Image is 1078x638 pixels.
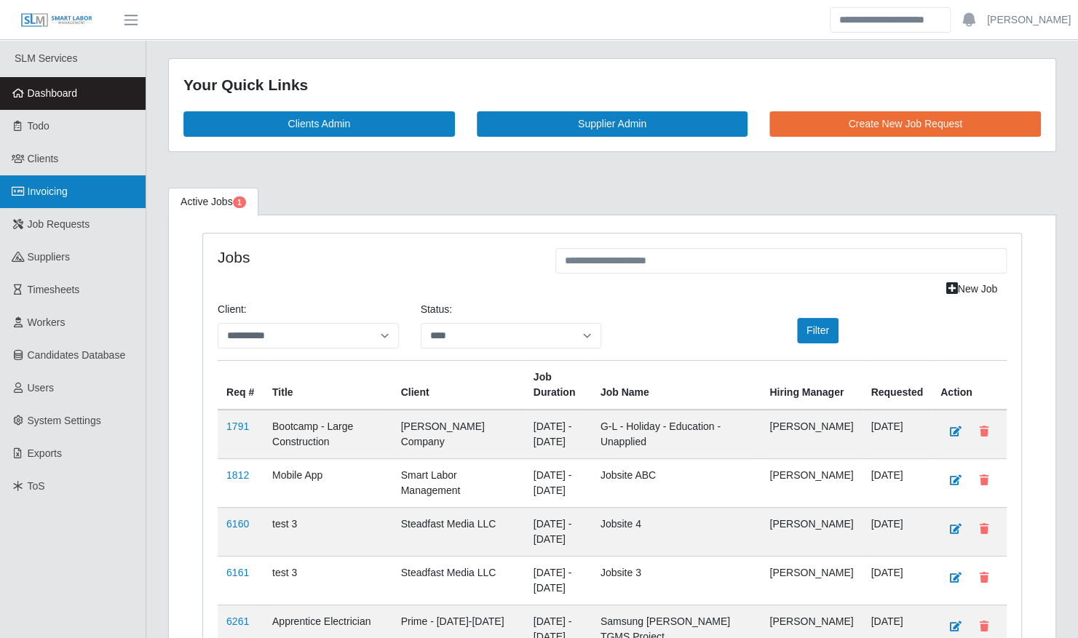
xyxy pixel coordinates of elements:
[592,556,761,605] td: Jobsite 3
[862,507,932,556] td: [DATE]
[525,458,592,507] td: [DATE] - [DATE]
[525,507,592,556] td: [DATE] - [DATE]
[28,349,126,361] span: Candidates Database
[263,458,392,507] td: Mobile App
[263,410,392,459] td: Bootcamp - Large Construction
[592,410,761,459] td: G-L - Holiday - Education - Unapplied
[233,196,246,208] span: Pending Jobs
[392,556,525,605] td: Steadfast Media LLC
[761,410,862,459] td: [PERSON_NAME]
[592,507,761,556] td: Jobsite 4
[263,507,392,556] td: test 3
[168,188,258,216] a: Active Jobs
[392,360,525,410] th: Client
[263,556,392,605] td: test 3
[226,567,249,578] a: 6161
[761,360,862,410] th: Hiring Manager
[15,52,77,64] span: SLM Services
[830,7,951,33] input: Search
[525,360,592,410] th: Job Duration
[28,447,62,459] span: Exports
[392,507,525,556] td: Steadfast Media LLC
[28,87,78,99] span: Dashboard
[477,111,748,137] a: Supplier Admin
[592,458,761,507] td: Jobsite ABC
[392,410,525,459] td: [PERSON_NAME] Company
[797,318,839,343] button: Filter
[28,186,68,197] span: Invoicing
[761,556,862,605] td: [PERSON_NAME]
[761,458,862,507] td: [PERSON_NAME]
[769,111,1041,137] a: Create New Job Request
[28,153,59,164] span: Clients
[226,518,249,530] a: 6160
[28,480,45,492] span: ToS
[525,556,592,605] td: [DATE] - [DATE]
[183,73,1041,97] div: Your Quick Links
[226,615,249,627] a: 6261
[761,507,862,556] td: [PERSON_NAME]
[226,469,249,481] a: 1812
[525,410,592,459] td: [DATE] - [DATE]
[218,302,247,317] label: Client:
[932,360,1007,410] th: Action
[862,458,932,507] td: [DATE]
[392,458,525,507] td: Smart Labor Management
[226,420,249,432] a: 1791
[28,218,90,230] span: Job Requests
[28,382,55,394] span: Users
[263,360,392,410] th: Title
[28,284,80,295] span: Timesheets
[862,360,932,410] th: Requested
[987,12,1071,28] a: [PERSON_NAME]
[28,251,70,263] span: Suppliers
[20,12,93,28] img: SLM Logo
[218,248,534,266] h4: Jobs
[937,276,1007,302] a: New Job
[28,120,49,132] span: Todo
[28,316,66,328] span: Workers
[28,415,101,426] span: System Settings
[862,410,932,459] td: [DATE]
[592,360,761,410] th: Job Name
[862,556,932,605] td: [DATE]
[421,302,453,317] label: Status:
[183,111,455,137] a: Clients Admin
[218,360,263,410] th: Req #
